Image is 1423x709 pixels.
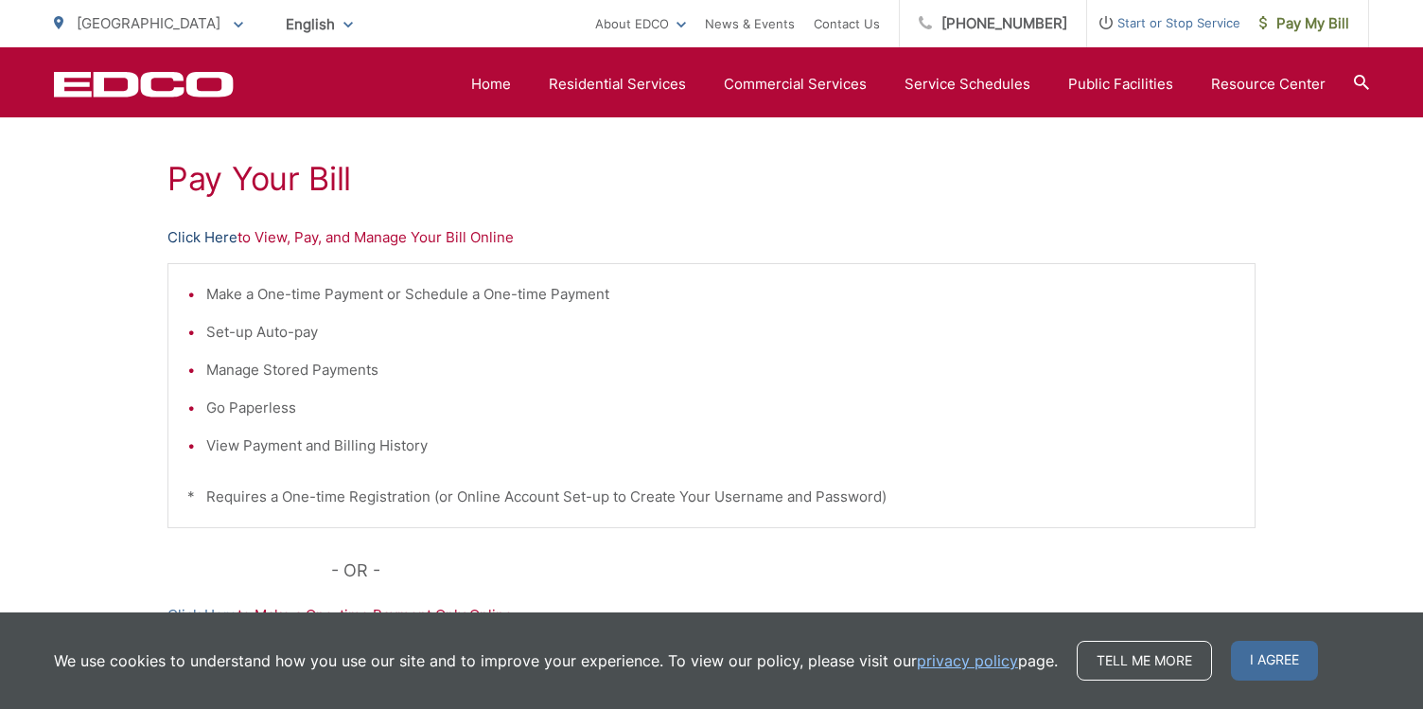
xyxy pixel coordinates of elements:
li: Make a One-time Payment or Schedule a One-time Payment [206,283,1236,306]
a: Public Facilities [1068,73,1173,96]
p: to View, Pay, and Manage Your Bill Online [167,226,1256,249]
p: We use cookies to understand how you use our site and to improve your experience. To view our pol... [54,649,1058,672]
h1: Pay Your Bill [167,160,1256,198]
a: Residential Services [549,73,686,96]
a: Click Here [167,604,237,627]
a: Contact Us [814,12,880,35]
p: - OR - [331,557,1256,585]
li: Go Paperless [206,397,1236,419]
span: I agree [1231,641,1318,681]
a: About EDCO [595,12,686,35]
span: Pay My Bill [1259,12,1349,35]
p: * Requires a One-time Registration (or Online Account Set-up to Create Your Username and Password) [187,486,1236,508]
a: Click Here [167,226,237,249]
p: to Make a One-time Payment Only Online [167,604,1256,627]
span: English [272,8,367,41]
a: Home [471,73,511,96]
a: News & Events [705,12,795,35]
a: Tell me more [1077,641,1212,681]
a: Commercial Services [724,73,867,96]
a: EDCD logo. Return to the homepage. [54,71,234,97]
a: Service Schedules [905,73,1030,96]
a: Resource Center [1211,73,1326,96]
li: View Payment and Billing History [206,434,1236,457]
span: [GEOGRAPHIC_DATA] [77,14,220,32]
a: privacy policy [917,649,1018,672]
li: Set-up Auto-pay [206,321,1236,344]
li: Manage Stored Payments [206,359,1236,381]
